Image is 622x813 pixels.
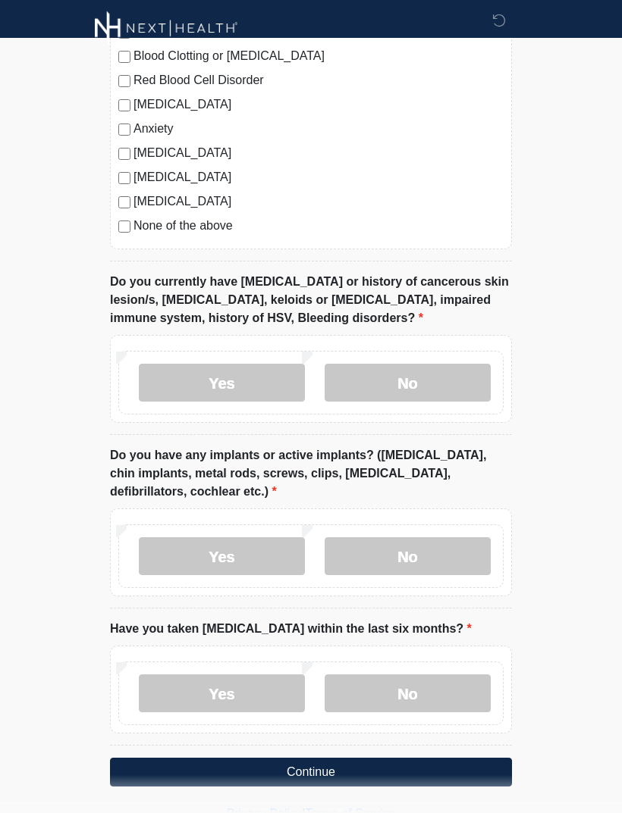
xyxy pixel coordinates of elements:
[110,274,512,328] label: Do you currently have [MEDICAL_DATA] or history of cancerous skin lesion/s, [MEDICAL_DATA], keloi...
[134,48,504,66] label: Blood Clotting or [MEDICAL_DATA]
[118,100,130,112] input: [MEDICAL_DATA]
[134,217,504,236] label: None of the above
[139,538,305,576] label: Yes
[118,149,130,161] input: [MEDICAL_DATA]
[118,197,130,209] input: [MEDICAL_DATA]
[118,173,130,185] input: [MEDICAL_DATA]
[118,221,130,233] input: None of the above
[118,124,130,136] input: Anxiety
[134,145,504,163] label: [MEDICAL_DATA]
[110,758,512,787] button: Continue
[134,72,504,90] label: Red Blood Cell Disorder
[325,364,491,402] label: No
[134,96,504,114] label: [MEDICAL_DATA]
[134,169,504,187] label: [MEDICAL_DATA]
[139,364,305,402] label: Yes
[325,675,491,713] label: No
[110,621,472,639] label: Have you taken [MEDICAL_DATA] within the last six months?
[134,193,504,211] label: [MEDICAL_DATA]
[118,52,130,64] input: Blood Clotting or [MEDICAL_DATA]
[110,447,512,502] label: Do you have any implants or active implants? ([MEDICAL_DATA], chin implants, metal rods, screws, ...
[325,538,491,576] label: No
[139,675,305,713] label: Yes
[95,11,238,45] img: Next-Health Montecito Logo
[118,76,130,88] input: Red Blood Cell Disorder
[134,120,504,139] label: Anxiety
